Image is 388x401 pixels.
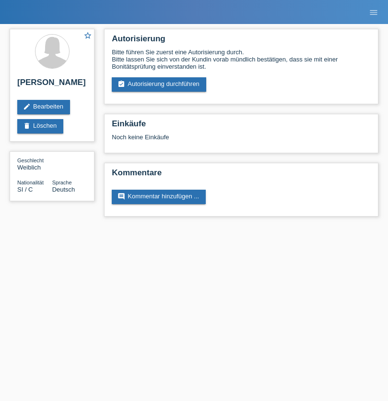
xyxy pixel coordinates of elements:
[23,103,31,110] i: edit
[52,180,72,185] span: Sprache
[17,158,44,163] span: Geschlecht
[112,190,206,204] a: commentKommentar hinzufügen ...
[83,31,92,40] i: star_border
[17,180,44,185] span: Nationalität
[17,100,70,114] a: editBearbeiten
[369,8,378,17] i: menu
[17,119,63,134] a: deleteLöschen
[17,78,87,92] h2: [PERSON_NAME]
[364,9,383,15] a: menu
[112,134,371,148] div: Noch keine Einkäufe
[118,193,125,200] i: comment
[112,119,371,134] h2: Einkäufe
[118,80,125,88] i: assignment_turned_in
[52,186,75,193] span: Deutsch
[112,34,371,49] h2: Autorisierung
[112,168,371,182] h2: Kommentare
[112,77,206,92] a: assignment_turned_inAutorisierung durchführen
[112,49,371,70] div: Bitte führen Sie zuerst eine Autorisierung durch. Bitte lassen Sie sich von der Kundin vorab münd...
[17,186,33,193] span: Slowenien / C / 25.08.2021
[83,31,92,41] a: star_border
[23,122,31,130] i: delete
[17,157,52,171] div: Weiblich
